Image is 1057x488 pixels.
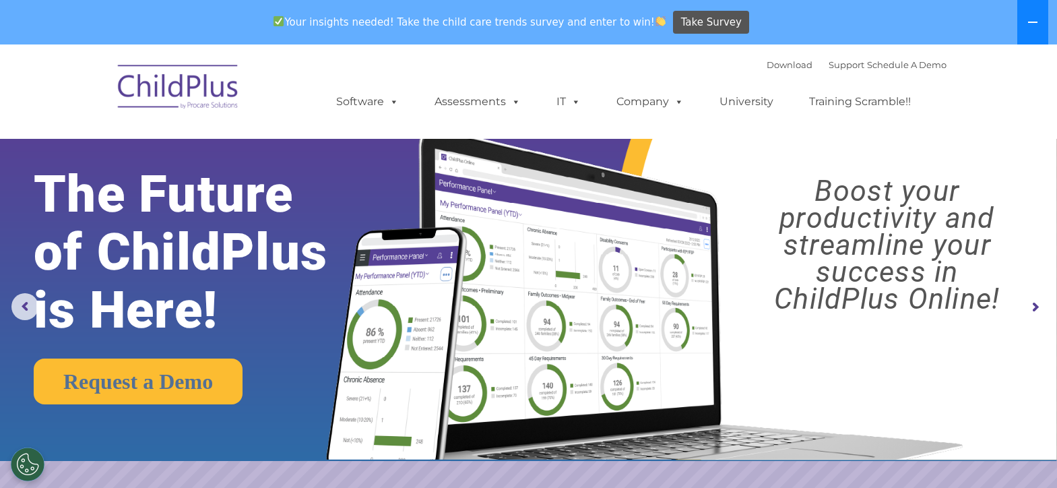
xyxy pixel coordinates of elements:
[767,59,947,70] font: |
[706,88,787,115] a: University
[767,59,812,70] a: Download
[796,88,924,115] a: Training Scramble!!
[673,11,749,34] a: Take Survey
[34,359,243,404] a: Request a Demo
[681,11,742,34] span: Take Survey
[829,59,864,70] a: Support
[655,16,666,26] img: 👏
[34,165,371,339] rs-layer: The Future of ChildPlus is Here!
[867,59,947,70] a: Schedule A Demo
[11,448,44,481] button: Cookies Settings
[730,177,1044,312] rs-layer: Boost your productivity and streamline your success in ChildPlus Online!
[323,88,412,115] a: Software
[187,89,228,99] span: Last name
[603,88,697,115] a: Company
[274,16,284,26] img: ✅
[543,88,594,115] a: IT
[421,88,534,115] a: Assessments
[111,55,246,123] img: ChildPlus by Procare Solutions
[187,144,245,154] span: Phone number
[268,9,672,35] span: Your insights needed! Take the child care trends survey and enter to win!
